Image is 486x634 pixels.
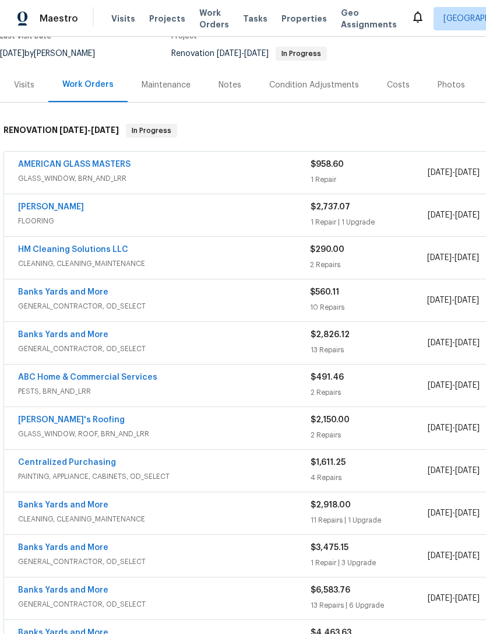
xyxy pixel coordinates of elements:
a: [PERSON_NAME]'s Roofing [18,416,125,424]
span: GENERAL_CONTRACTOR, OD_SELECT [18,300,310,312]
span: [DATE] [428,424,452,432]
span: - [427,295,479,306]
span: In Progress [127,125,176,136]
span: GENERAL_CONTRACTOR, OD_SELECT [18,598,311,610]
span: PAINTING, APPLIANCE, CABINETS, OD_SELECT [18,471,311,482]
div: Visits [14,79,34,91]
span: Projects [149,13,185,24]
span: GLASS_WINDOW, BRN_AND_LRR [18,173,311,184]
span: [DATE] [455,467,480,475]
span: $2,150.00 [311,416,350,424]
span: - [428,593,480,604]
span: [DATE] [427,254,452,262]
span: Maestro [40,13,78,24]
div: Condition Adjustments [269,79,359,91]
div: 2 Repairs [311,387,428,398]
span: [DATE] [428,169,452,177]
span: - [428,167,480,178]
div: Costs [387,79,410,91]
span: $6,583.76 [311,586,350,594]
div: Notes [219,79,241,91]
span: Work Orders [199,7,229,30]
span: $290.00 [310,246,344,254]
span: $491.46 [311,373,344,381]
div: 1 Repair | 3 Upgrade [311,557,428,569]
a: HM Cleaning Solutions LLC [18,246,128,254]
span: - [217,50,269,58]
span: GENERAL_CONTRACTOR, OD_SELECT [18,343,311,355]
span: [DATE] [455,552,480,560]
span: $958.60 [311,160,344,169]
span: $2,826.12 [311,331,350,339]
span: GLASS_WINDOW, ROOF, BRN_AND_LRR [18,428,311,440]
span: $2,737.07 [311,203,350,211]
span: Tasks [243,15,267,23]
span: [DATE] [427,296,452,304]
span: Visits [111,13,135,24]
span: - [428,465,480,477]
span: [DATE] [91,126,119,134]
span: [DATE] [455,424,480,432]
span: Geo Assignments [341,7,397,30]
span: - [427,252,479,264]
span: [DATE] [455,509,480,517]
span: In Progress [277,50,326,57]
a: Centralized Purchasing [18,458,116,467]
div: 11 Repairs | 1 Upgrade [311,514,428,526]
span: - [428,507,480,519]
a: ABC Home & Commercial Services [18,373,157,381]
a: Banks Yards and More [18,331,108,339]
span: $3,475.15 [311,544,348,552]
div: 13 Repairs [311,344,428,356]
span: [DATE] [455,381,480,390]
span: [DATE] [455,254,479,262]
a: Banks Yards and More [18,288,108,296]
div: 1 Repair [311,174,428,185]
span: [DATE] [455,594,480,603]
span: - [428,550,480,562]
a: Banks Yards and More [18,544,108,552]
span: [DATE] [455,339,480,347]
span: [DATE] [455,169,480,177]
span: [DATE] [455,211,480,219]
span: FLOORING [18,215,311,227]
div: 2 Repairs [311,429,428,441]
span: - [428,422,480,434]
div: 2 Repairs [310,259,427,271]
div: 4 Repairs [311,472,428,484]
h6: RENOVATION [3,124,119,138]
span: [DATE] [455,296,479,304]
span: [DATE] [428,509,452,517]
span: $560.11 [310,288,339,296]
span: [DATE] [217,50,241,58]
div: Maintenance [142,79,191,91]
a: Banks Yards and More [18,501,108,509]
span: CLEANING, CLEANING_MAINTENANCE [18,513,311,525]
span: Renovation [171,50,327,58]
span: [DATE] [428,552,452,560]
span: CLEANING, CLEANING_MAINTENANCE [18,258,310,269]
span: GENERAL_CONTRACTOR, OD_SELECT [18,556,311,568]
a: [PERSON_NAME] [18,203,84,211]
span: [DATE] [428,211,452,219]
span: PESTS, BRN_AND_LRR [18,386,311,397]
div: 10 Repairs [310,302,427,313]
span: Properties [281,13,327,24]
span: [DATE] [428,467,452,475]
a: Banks Yards and More [18,586,108,594]
span: [DATE] [428,381,452,390]
span: [DATE] [244,50,269,58]
span: $2,918.00 [311,501,351,509]
span: [DATE] [428,339,452,347]
span: [DATE] [59,126,87,134]
span: - [59,126,119,134]
span: [DATE] [428,594,452,603]
a: AMERICAN GLASS MASTERS [18,160,131,169]
span: $1,611.25 [311,458,346,467]
div: Photos [438,79,465,91]
span: - [428,209,480,221]
div: Work Orders [62,79,114,90]
span: - [428,337,480,349]
div: 13 Repairs | 6 Upgrade [311,600,428,611]
div: 1 Repair | 1 Upgrade [311,216,428,228]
